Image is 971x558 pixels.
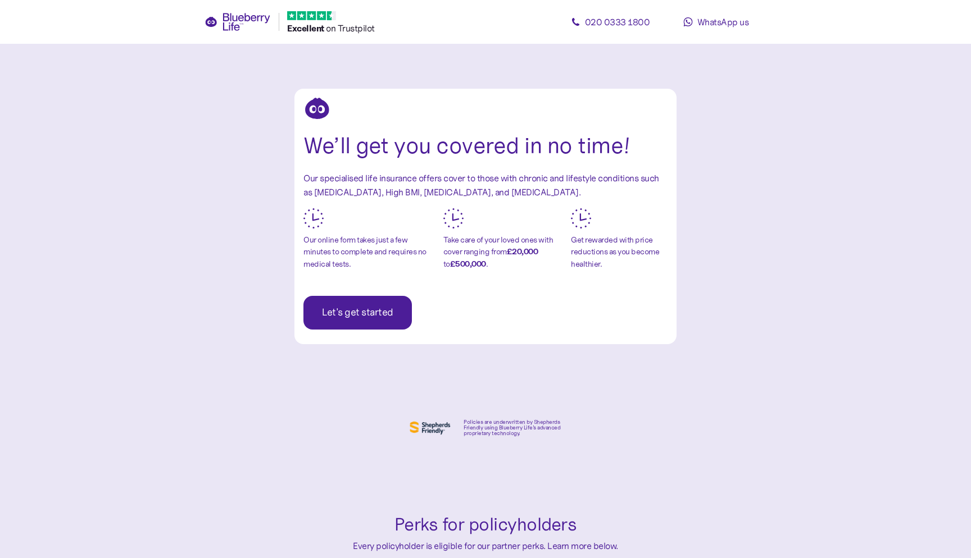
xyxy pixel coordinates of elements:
button: Let's get started [303,296,412,330]
div: Our online form takes just a few minutes to complete and requires no medical tests. [303,234,435,271]
a: WhatsApp us [665,11,766,33]
img: Shephers Friendly [407,419,452,437]
span: Excellent ️ [287,22,326,34]
div: Perks for policyholders [300,511,671,539]
b: £500,000 [450,259,486,269]
div: Our specialised life insurance offers cover to those with chronic and lifestyle conditions such a... [303,171,668,199]
span: on Trustpilot [326,22,375,34]
div: Get rewarded with price reductions as you become healthier. [571,234,668,271]
a: 020 0333 1800 [560,11,661,33]
div: Policies are underwritten by Shepherds Friendly using Blueberry Life’s advanced proprietary techn... [464,419,564,436]
span: WhatsApp us [697,16,749,28]
span: 020 0333 1800 [585,16,650,28]
div: Every policyholder is eligible for our partner perks. Learn more below. [300,539,671,553]
div: We’ll get you covered in no time! [303,129,668,162]
span: Let's get started [322,296,393,329]
b: £20,000 [507,246,538,257]
div: Take care of your loved ones with cover ranging from to . [443,234,563,271]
